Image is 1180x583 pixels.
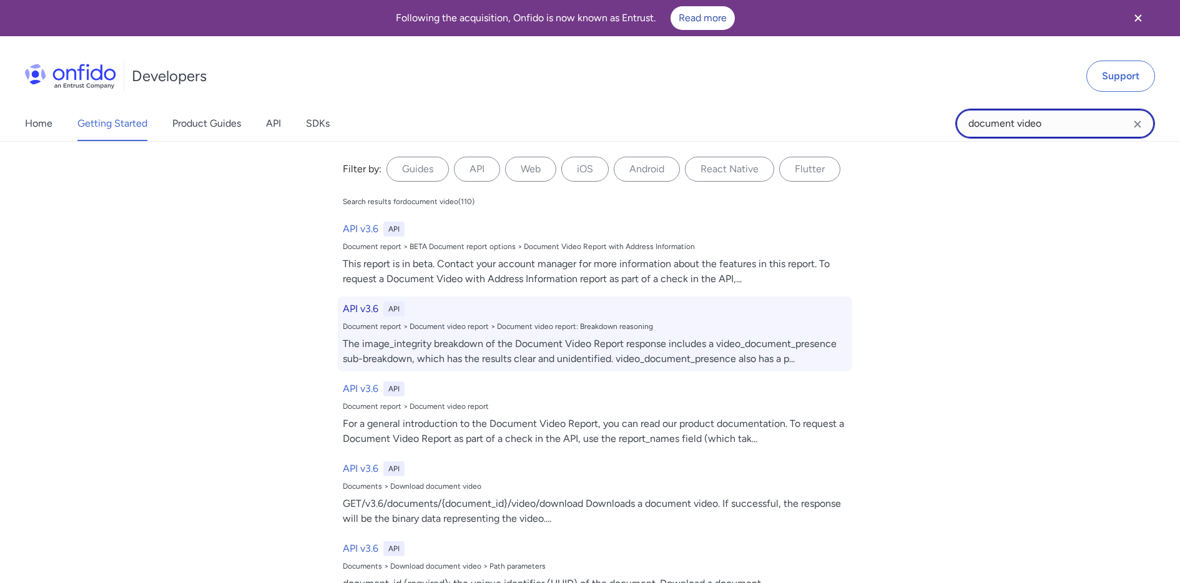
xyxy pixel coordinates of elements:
a: Product Guides [172,106,241,141]
a: API [266,106,281,141]
label: Flutter [779,157,840,182]
div: Following the acquisition, Onfido is now known as Entrust. [15,6,1115,30]
div: Document report > BETA Document report options > Document Video Report with Address Information [343,242,847,252]
div: For a general introduction to the Document Video Report, you can read our product documentation. ... [343,416,847,446]
div: Filter by: [343,162,381,177]
div: This report is in beta. Contact your account manager for more information about the features in t... [343,257,847,287]
svg: Clear search field button [1130,117,1145,132]
label: React Native [685,157,774,182]
label: Guides [386,157,449,182]
a: Home [25,106,52,141]
div: GET/v3.6/documents/{document_id}/video/download Downloads a document video. If successful, the re... [343,496,847,526]
h6: API v3.6 [343,461,378,476]
a: Read more [671,6,735,30]
div: Documents > Download document video [343,481,847,491]
h6: API v3.6 [343,381,378,396]
label: iOS [561,157,609,182]
div: API [383,222,405,237]
div: API [383,301,405,316]
div: Document report > Document video report > Document video report: Breakdown reasoning [343,321,847,331]
h1: Developers [132,66,207,86]
div: Search results for document video ( 110 ) [343,197,474,207]
label: Android [614,157,680,182]
a: API v3.6APIDocument report > BETA Document report options > Document Video Report with Address In... [338,217,852,291]
a: API v3.6APIDocument report > Document video reportFor a general introduction to the Document Vide... [338,376,852,451]
h6: API v3.6 [343,301,378,316]
svg: Close banner [1131,11,1146,26]
button: Close banner [1115,2,1161,34]
label: Web [505,157,556,182]
a: API v3.6APIDocument report > Document video report > Document video report: Breakdown reasoningTh... [338,296,852,371]
a: Support [1086,61,1155,92]
h6: API v3.6 [343,541,378,556]
div: API [383,541,405,556]
div: API [383,381,405,396]
a: API v3.6APIDocuments > Download document videoGET/v3.6/documents/{document_id}/video/download Dow... [338,456,852,531]
a: Getting Started [77,106,147,141]
a: SDKs [306,106,330,141]
label: API [454,157,500,182]
div: The image_integrity breakdown of the Document Video Report response includes a video_document_pre... [343,336,847,366]
input: Onfido search input field [955,109,1155,139]
div: Document report > Document video report [343,401,847,411]
div: API [383,461,405,476]
h6: API v3.6 [343,222,378,237]
img: Onfido Logo [25,64,116,89]
div: Documents > Download document video > Path parameters [343,561,847,571]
